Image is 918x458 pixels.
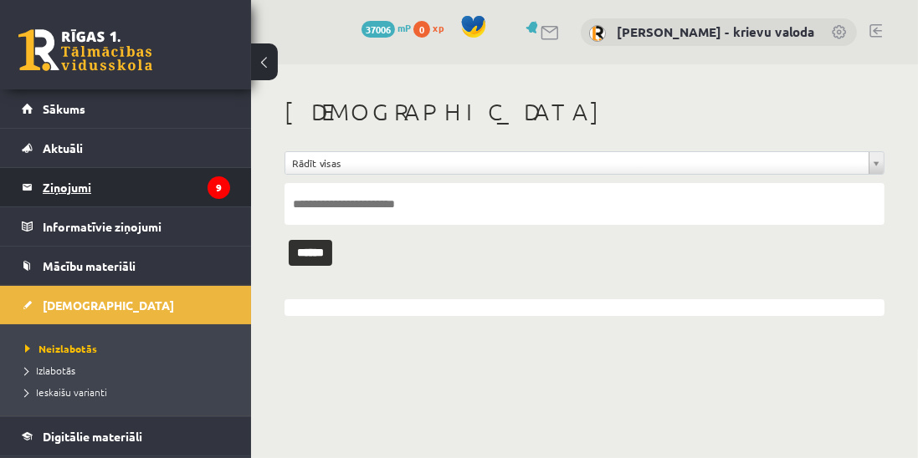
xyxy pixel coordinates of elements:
[292,152,862,174] span: Rādīt visas
[285,152,884,174] a: Rādīt visas
[433,21,444,34] span: xp
[362,21,411,34] a: 37006 mP
[43,168,230,206] legend: Ziņojumi
[25,363,234,378] a: Izlabotās
[25,384,234,399] a: Ieskaišu varianti
[18,29,152,71] a: Rīgas 1. Tālmācības vidusskola
[25,342,97,355] span: Neizlabotās
[25,364,75,377] span: Izlabotās
[25,385,107,399] span: Ieskaišu varianti
[43,429,142,444] span: Digitālie materiāli
[413,21,452,34] a: 0 xp
[397,21,411,34] span: mP
[43,140,83,155] span: Aktuāli
[413,21,430,38] span: 0
[22,286,230,324] a: [DEMOGRAPHIC_DATA]
[25,341,234,356] a: Neizlabotās
[208,176,230,199] i: 9
[362,21,395,38] span: 37006
[22,207,230,246] a: Informatīvie ziņojumi
[22,247,230,285] a: Mācību materiāli
[22,168,230,206] a: Ziņojumi9
[22,129,230,167] a: Aktuāli
[43,298,174,313] span: [DEMOGRAPHIC_DATA]
[22,417,230,455] a: Digitālie materiāli
[43,258,136,273] span: Mācību materiāli
[285,98,885,126] h1: [DEMOGRAPHIC_DATA]
[43,101,85,116] span: Sākums
[43,207,230,246] legend: Informatīvie ziņojumi
[589,25,606,42] img: Ludmila Ziediņa - krievu valoda
[22,89,230,128] a: Sākums
[617,23,814,40] a: [PERSON_NAME] - krievu valoda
